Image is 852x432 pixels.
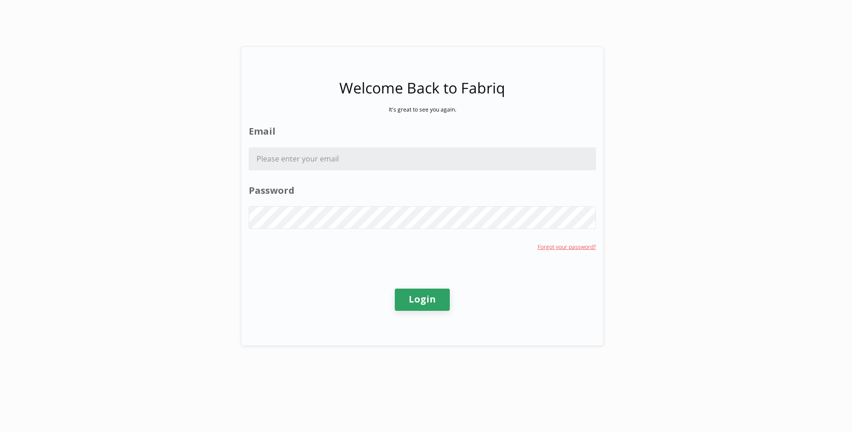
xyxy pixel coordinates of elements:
h2: Welcome Back to Fabriq [339,77,505,99]
button: Login [395,289,450,311]
div: Forgot your password? [538,243,596,251]
label: Password [249,184,596,197]
p: It's great to see you again. [389,105,456,113]
label: Email [249,125,596,138]
input: Please enter your email [249,148,595,170]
